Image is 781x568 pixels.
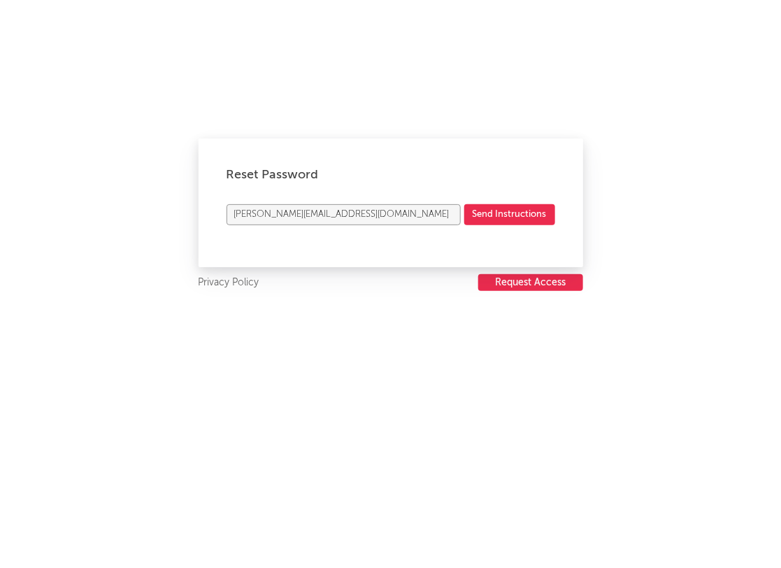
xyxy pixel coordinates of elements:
button: Send Instructions [464,204,555,225]
button: Request Access [478,274,583,291]
input: Enter Email... [227,204,461,225]
div: Reset Password [227,166,555,183]
a: Privacy Policy [199,274,259,292]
